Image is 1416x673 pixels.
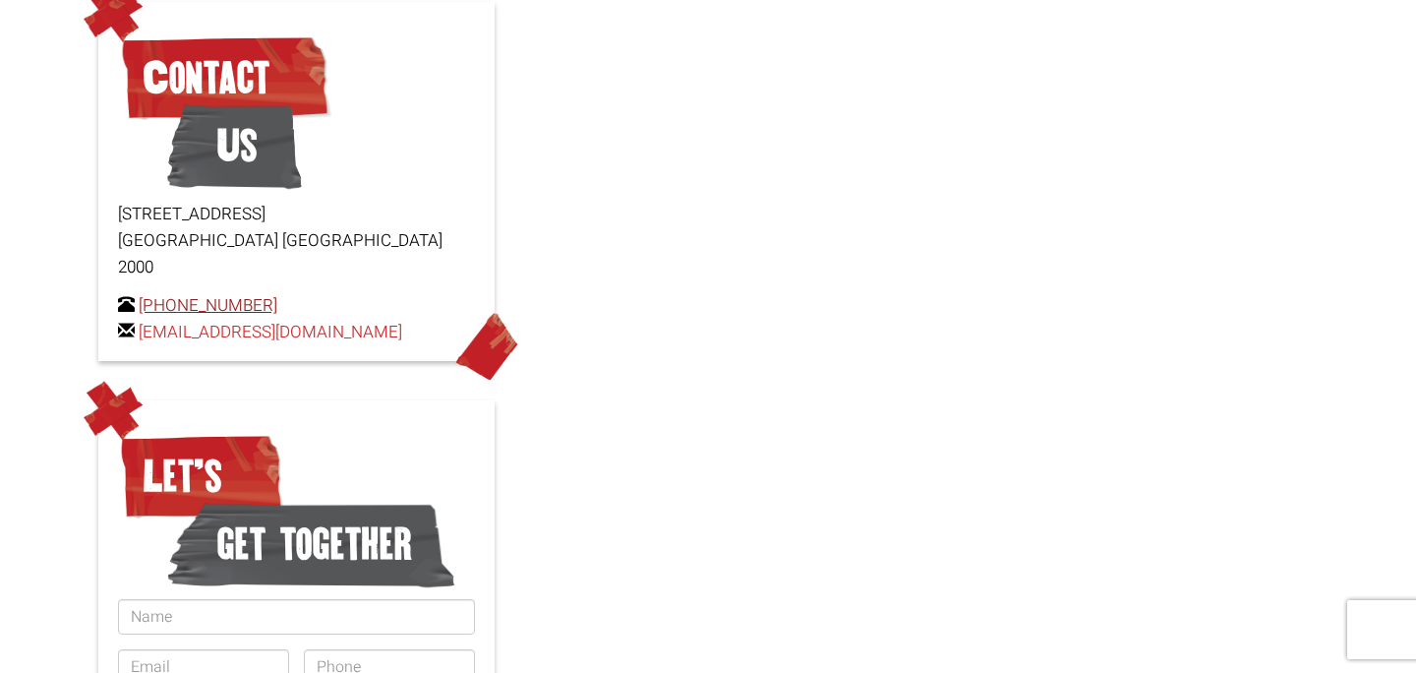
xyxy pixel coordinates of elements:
p: [STREET_ADDRESS] [GEOGRAPHIC_DATA] [GEOGRAPHIC_DATA] 2000 [118,201,475,281]
input: Name [118,599,475,635]
a: [PHONE_NUMBER] [139,293,277,318]
span: Let’s [118,427,284,525]
span: get together [167,495,455,593]
a: [EMAIL_ADDRESS][DOMAIN_NAME] [139,320,402,344]
span: Contact [118,29,331,127]
span: Us [167,96,302,195]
